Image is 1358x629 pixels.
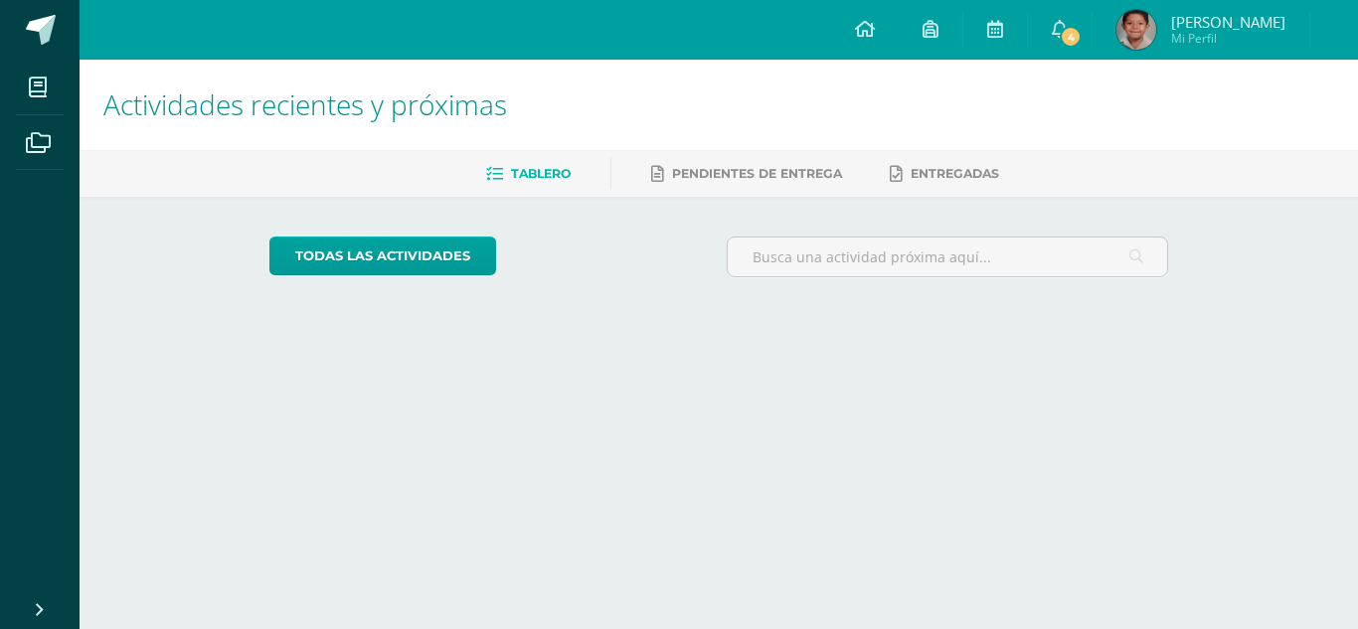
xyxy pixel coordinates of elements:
span: Pendientes de entrega [672,166,842,181]
span: Tablero [511,166,571,181]
a: Entregadas [890,158,999,190]
span: 4 [1060,26,1082,48]
span: Mi Perfil [1171,30,1285,47]
span: Actividades recientes y próximas [103,85,507,123]
input: Busca una actividad próxima aquí... [728,237,1168,276]
img: 4c06e1df2ad9bf09ebf6051ffd22a20e.png [1116,10,1156,50]
a: Tablero [486,158,571,190]
span: [PERSON_NAME] [1171,12,1285,32]
a: Pendientes de entrega [651,158,842,190]
a: todas las Actividades [269,236,496,275]
span: Entregadas [911,166,999,181]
